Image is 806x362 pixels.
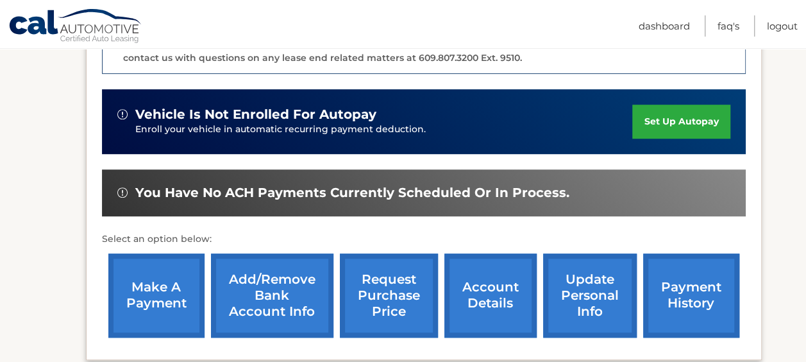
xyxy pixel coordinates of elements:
a: Add/Remove bank account info [211,254,333,338]
a: Cal Automotive [8,8,143,46]
a: request purchase price [340,254,438,338]
img: alert-white.svg [117,109,128,119]
a: account details [444,254,537,338]
a: make a payment [108,254,205,338]
img: alert-white.svg [117,187,128,198]
span: You have no ACH payments currently scheduled or in process. [135,185,569,201]
a: set up autopay [632,105,730,139]
p: Select an option below: [102,232,746,247]
a: Dashboard [639,15,690,37]
p: The end of your lease is approaching soon. A member of our lease end team will be in touch soon t... [123,21,737,64]
a: FAQ's [718,15,739,37]
a: Logout [767,15,798,37]
a: update personal info [543,254,637,338]
span: vehicle is not enrolled for autopay [135,107,376,123]
a: payment history [643,254,739,338]
p: Enroll your vehicle in automatic recurring payment deduction. [135,123,633,137]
